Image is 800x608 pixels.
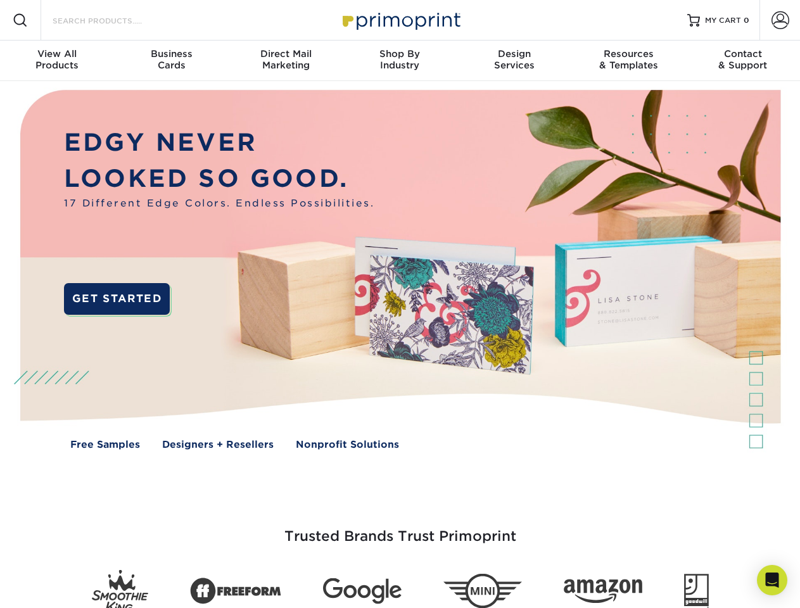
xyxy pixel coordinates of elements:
span: Direct Mail [229,48,343,60]
a: Shop ByIndustry [343,41,457,81]
div: Industry [343,48,457,71]
span: Contact [686,48,800,60]
span: Shop By [343,48,457,60]
a: DesignServices [457,41,571,81]
a: Contact& Support [686,41,800,81]
span: Resources [571,48,685,60]
a: Resources& Templates [571,41,685,81]
h3: Trusted Brands Trust Primoprint [30,498,771,560]
a: Nonprofit Solutions [296,438,399,452]
p: EDGY NEVER [64,125,374,161]
div: & Templates [571,48,685,71]
img: Goodwill [684,574,709,608]
div: Marketing [229,48,343,71]
div: Services [457,48,571,71]
p: LOOKED SO GOOD. [64,161,374,197]
a: Designers + Resellers [162,438,274,452]
input: SEARCH PRODUCTS..... [51,13,175,28]
img: Primoprint [337,6,464,34]
a: BusinessCards [114,41,228,81]
div: Cards [114,48,228,71]
a: GET STARTED [64,283,170,315]
img: Amazon [564,579,642,604]
span: Design [457,48,571,60]
div: & Support [686,48,800,71]
span: Business [114,48,228,60]
div: Open Intercom Messenger [757,565,787,595]
a: Free Samples [70,438,140,452]
span: 0 [744,16,749,25]
img: Google [323,578,402,604]
span: 17 Different Edge Colors. Endless Possibilities. [64,196,374,211]
a: Direct MailMarketing [229,41,343,81]
span: MY CART [705,15,741,26]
